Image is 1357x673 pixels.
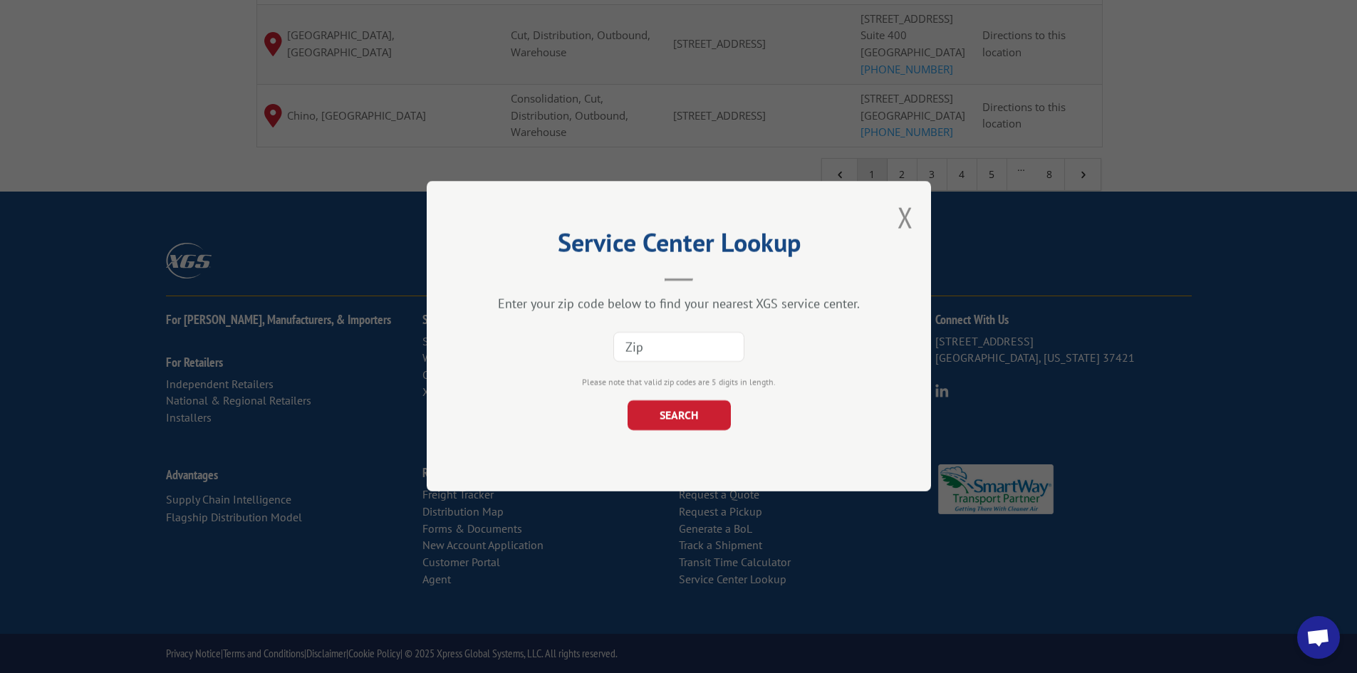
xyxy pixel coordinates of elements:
button: Close modal [898,199,913,236]
h2: Service Center Lookup [498,233,860,260]
div: Open chat [1297,616,1340,659]
input: Zip [613,333,744,362]
div: Please note that valid zip codes are 5 digits in length. [498,377,860,390]
div: Enter your zip code below to find your nearest XGS service center. [498,296,860,313]
button: SEARCH [627,401,730,431]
